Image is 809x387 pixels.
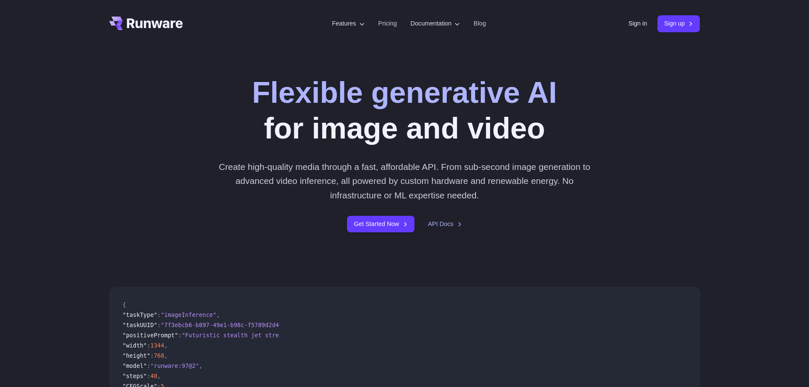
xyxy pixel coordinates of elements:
[252,75,557,146] h1: for image and video
[161,322,293,328] span: "7f3ebcb6-b897-49e1-b98c-f5789d2d40d7"
[123,301,126,308] span: {
[474,19,486,28] a: Blog
[123,311,158,318] span: "taskType"
[123,362,147,369] span: "model"
[182,332,498,339] span: "Futuristic stealth jet streaking through a neon-lit cityscape with glowing purple exhaust"
[629,19,647,28] a: Sign in
[215,160,594,202] p: Create high-quality media through a fast, affordable API. From sub-second image generation to adv...
[150,352,154,359] span: :
[123,322,158,328] span: "taskUUID"
[123,332,178,339] span: "positivePrompt"
[657,15,700,32] a: Sign up
[123,352,150,359] span: "height"
[147,342,150,349] span: :
[199,362,203,369] span: ,
[150,362,199,369] span: "runware:97@2"
[109,17,183,30] a: Go to /
[378,19,397,28] a: Pricing
[157,311,161,318] span: :
[161,311,217,318] span: "imageInference"
[154,352,164,359] span: 768
[178,332,181,339] span: :
[123,373,147,379] span: "steps"
[147,373,150,379] span: :
[157,322,161,328] span: :
[157,373,161,379] span: ,
[150,373,157,379] span: 40
[147,362,150,369] span: :
[252,76,557,109] strong: Flexible generative AI
[347,216,414,232] a: Get Started Now
[123,342,147,349] span: "width"
[164,342,168,349] span: ,
[332,19,365,28] label: Features
[428,219,462,229] a: API Docs
[216,311,220,318] span: ,
[411,19,460,28] label: Documentation
[164,352,168,359] span: ,
[150,342,164,349] span: 1344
